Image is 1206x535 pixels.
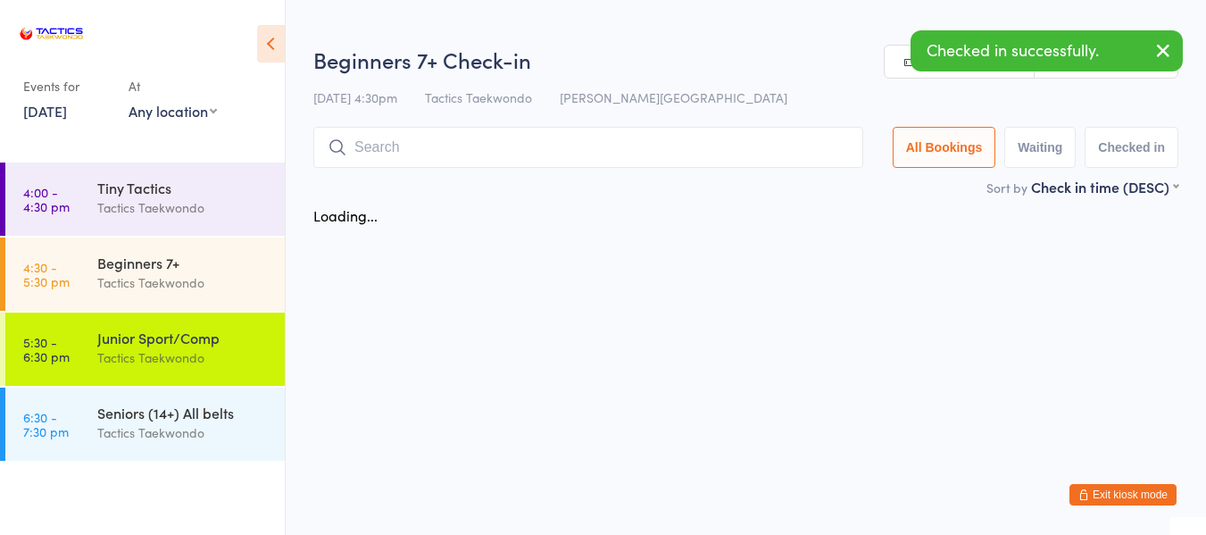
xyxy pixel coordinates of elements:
[97,197,270,218] div: Tactics Taekwondo
[23,335,70,364] time: 5:30 - 6:30 pm
[97,328,270,347] div: Junior Sport/Comp
[1031,177,1178,196] div: Check in time (DESC)
[97,403,270,422] div: Seniors (14+) All belts
[560,88,787,106] span: [PERSON_NAME][GEOGRAPHIC_DATA]
[911,30,1183,71] div: Checked in successfully.
[23,101,67,121] a: [DATE]
[97,253,270,272] div: Beginners 7+
[5,238,285,311] a: 4:30 -5:30 pmBeginners 7+Tactics Taekwondo
[97,178,270,197] div: Tiny Tactics
[5,388,285,461] a: 6:30 -7:30 pmSeniors (14+) All beltsTactics Taekwondo
[313,127,863,168] input: Search
[313,45,1178,74] h2: Beginners 7+ Check-in
[1069,484,1177,506] button: Exit kiosk mode
[313,205,378,225] div: Loading...
[129,101,217,121] div: Any location
[18,13,85,54] img: Tactics Taekwondo
[129,71,217,101] div: At
[23,410,69,439] time: 6:30 - 7:30 pm
[313,88,397,106] span: [DATE] 4:30pm
[97,272,270,293] div: Tactics Taekwondo
[986,179,1027,196] label: Sort by
[1085,127,1178,168] button: Checked in
[5,313,285,386] a: 5:30 -6:30 pmJunior Sport/CompTactics Taekwondo
[23,71,111,101] div: Events for
[425,88,532,106] span: Tactics Taekwondo
[23,260,70,288] time: 4:30 - 5:30 pm
[97,422,270,443] div: Tactics Taekwondo
[1004,127,1076,168] button: Waiting
[23,185,70,213] time: 4:00 - 4:30 pm
[5,163,285,236] a: 4:00 -4:30 pmTiny TacticsTactics Taekwondo
[97,347,270,368] div: Tactics Taekwondo
[893,127,996,168] button: All Bookings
